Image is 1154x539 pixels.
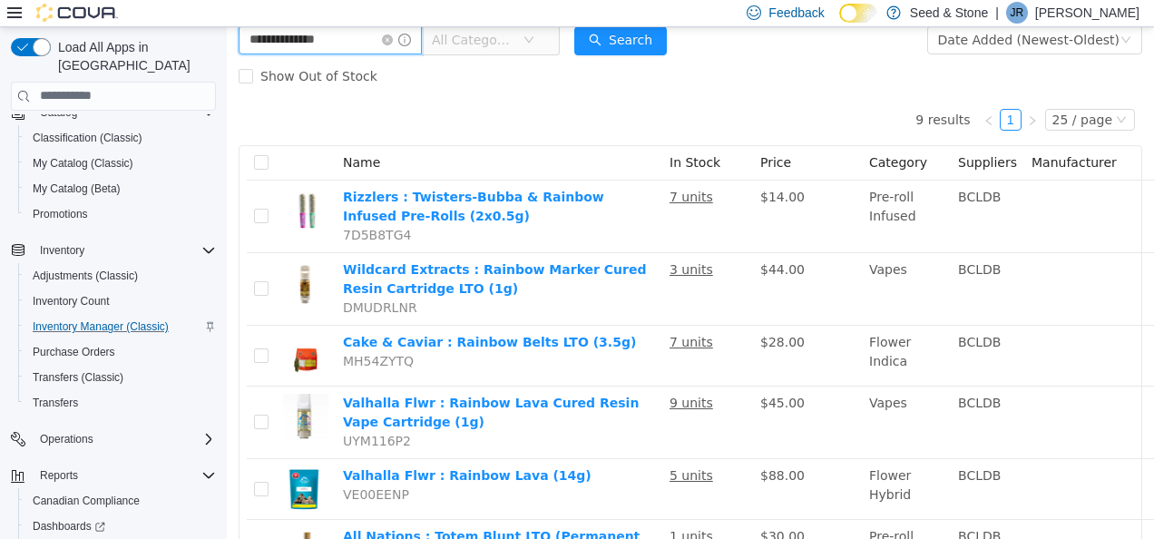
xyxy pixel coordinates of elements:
a: Valhalla Flwr : Rainbow Lava Cured Resin Vape Cartridge (1g) [116,368,412,402]
a: Inventory Count [25,290,117,312]
span: $30.00 [533,502,578,516]
span: Manufacturer [805,128,890,142]
td: Flower Hybrid [635,432,724,493]
span: Adjustments (Classic) [33,269,138,283]
span: Transfers [33,396,78,410]
span: Promotions [33,207,88,221]
i: icon: right [800,88,811,99]
i: icon: down [297,7,308,20]
span: $14.00 [533,162,578,177]
a: Dashboards [25,515,112,537]
button: Classification (Classic) [18,125,223,151]
li: Next Page [795,82,817,103]
i: icon: close-circle [155,7,166,18]
span: JR [1011,2,1024,24]
a: Transfers (Classic) [25,367,131,388]
span: BCLDB [731,308,774,322]
a: Rizzlers : Twisters-Bubba & Rainbow Infused Pre-Rolls (2x0.5g) [116,162,377,196]
p: | [995,2,999,24]
span: Transfers (Classic) [25,367,216,388]
span: Dashboards [33,519,105,534]
span: Inventory [40,243,84,258]
span: DMUDRLNR [116,273,191,288]
span: BCLDB [731,162,774,177]
button: Canadian Compliance [18,488,223,514]
span: $28.00 [533,308,578,322]
u: 1 units [443,502,486,516]
p: [PERSON_NAME] [1035,2,1139,24]
span: Operations [40,432,93,446]
span: $44.00 [533,235,578,250]
span: My Catalog (Beta) [33,181,121,196]
button: Inventory [4,238,223,263]
button: Inventory [33,240,92,261]
span: Classification (Classic) [25,127,216,149]
span: Promotions [25,203,216,225]
span: Price [533,128,564,142]
button: Adjustments (Classic) [18,263,223,289]
span: BCLDB [731,441,774,456]
span: My Catalog (Classic) [33,156,133,171]
u: 9 units [443,368,486,383]
li: Previous Page [751,82,773,103]
button: Reports [33,465,85,486]
a: Promotions [25,203,95,225]
td: Vapes [635,359,724,432]
span: Transfers [25,392,216,414]
span: $45.00 [533,368,578,383]
span: Reports [40,468,78,483]
span: UYM116P2 [116,407,184,421]
a: All Nations : Totem Blunt LTO (Permanent Marker) (1x2g) [116,502,413,535]
span: Dark Mode [839,23,840,24]
span: Dashboards [25,515,216,537]
button: My Catalog (Beta) [18,176,223,201]
a: Transfers [25,392,85,414]
div: 25 / page [826,83,885,103]
img: Cake & Caviar : Rainbow Belts LTO (3.5g) hero shot [56,306,102,351]
span: $88.00 [533,441,578,456]
u: 7 units [443,162,486,177]
u: 5 units [443,441,486,456]
span: Show Out of Stock [26,42,158,56]
button: Purchase Orders [18,339,223,365]
a: My Catalog (Classic) [25,152,141,174]
a: 1 [774,83,794,103]
span: In Stock [443,128,494,142]
button: Operations [33,428,101,450]
span: MH54ZYTQ [116,327,187,341]
span: Inventory [33,240,216,261]
img: Valhalla Flwr : Rainbow Lava (14g) hero shot [56,439,102,485]
span: BCLDB [731,235,774,250]
button: Transfers [18,390,223,416]
input: Dark Mode [839,4,877,23]
span: Name [116,128,153,142]
a: My Catalog (Beta) [25,178,128,200]
span: Purchase Orders [33,345,115,359]
span: My Catalog (Beta) [25,178,216,200]
a: Cake & Caviar : Rainbow Belts LTO (3.5g) [116,308,409,322]
a: Wildcard Extracts : Rainbow Marker Cured Resin Cartridge LTO (1g) [116,235,420,269]
span: Suppliers [731,128,790,142]
span: Canadian Compliance [25,490,216,512]
span: Reports [33,465,216,486]
span: Purchase Orders [25,341,216,363]
span: Feedback [768,4,824,22]
a: Inventory Manager (Classic) [25,316,176,338]
span: Adjustments (Classic) [25,265,216,287]
a: Adjustments (Classic) [25,265,145,287]
td: Pre-roll Infused [635,153,724,226]
button: Operations [4,426,223,452]
li: 9 results [689,82,743,103]
img: Cova [36,4,118,22]
i: icon: down [894,7,905,20]
a: Dashboards [18,514,223,539]
span: BCLDB [731,368,774,383]
a: Canadian Compliance [25,490,147,512]
i: icon: info-circle [171,6,184,19]
button: Promotions [18,201,223,227]
span: Inventory Count [33,294,110,309]
span: BCLDB [731,502,774,516]
span: Load All Apps in [GEOGRAPHIC_DATA] [51,38,216,74]
span: 7D5B8TG4 [116,201,184,215]
a: Valhalla Flwr : Rainbow Lava (14g) [116,441,365,456]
